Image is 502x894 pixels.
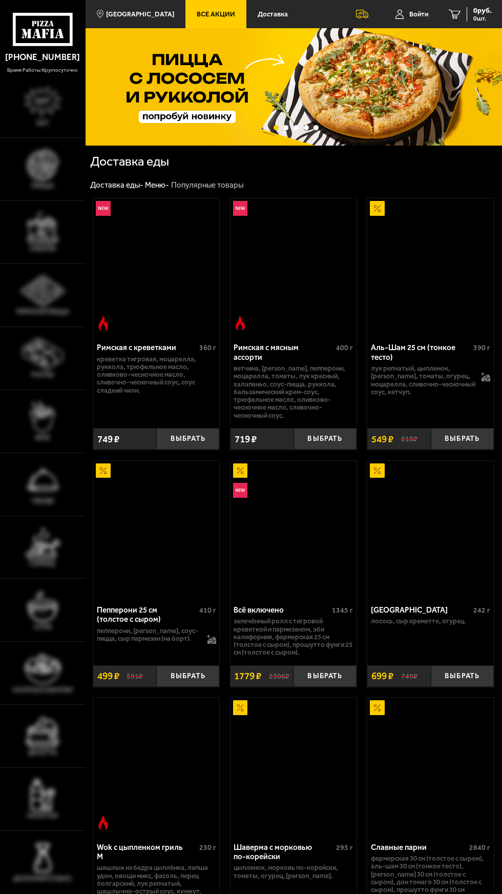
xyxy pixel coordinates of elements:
[32,498,54,504] span: Обеды
[199,606,216,615] span: 410 г
[96,463,111,478] img: Акционный
[370,201,385,216] img: Акционный
[36,120,49,126] span: Хит
[171,180,243,191] div: Популярные товары
[367,698,494,832] a: АкционныйСлавные парни
[304,125,309,130] button: точки переключения
[336,343,353,352] span: 400 г
[231,698,357,832] a: АкционныйШаверма с морковью по-корейски
[96,201,111,216] img: Новинка
[431,428,494,450] button: Выбрать
[12,687,73,693] span: Салаты и закуски
[93,198,220,333] a: НовинкаОстрое блюдоРимская с креветками
[332,606,353,615] span: 1345 г
[234,671,261,681] span: 1779 ₽
[29,561,56,567] span: Горячее
[371,364,476,396] p: лук репчатый, цыпленок, [PERSON_NAME], томаты, огурец, моцарелла, сливочно-чесночный соус, кетчуп.
[97,671,119,681] span: 499 ₽
[90,155,253,168] h1: Доставка еды
[27,812,58,819] span: Напитки
[336,843,353,852] span: 295 г
[93,698,220,832] a: Острое блюдоWok с цыпленком гриль M
[234,364,353,419] p: ветчина, [PERSON_NAME], пепперони, моцарелла, томаты, лук красный, халапеньо, соус-пицца, руккола...
[233,463,248,478] img: Акционный
[30,246,56,252] span: Наборы
[401,672,417,681] s: 749 ₽
[197,11,235,17] span: Все Акции
[97,605,197,624] div: Пепперони 25 см (толстое с сыром)
[199,343,216,352] span: 360 г
[371,343,471,362] div: Аль-Шам 25 см (тонкое тесто)
[370,463,385,478] img: Акционный
[31,182,54,189] span: Пицца
[274,125,279,130] button: точки переключения
[409,11,428,17] span: Войти
[431,665,494,687] button: Выбрать
[473,7,492,14] span: 0 руб.
[284,125,289,130] button: точки переключения
[294,125,299,130] button: точки переключения
[473,343,490,352] span: 390 г
[473,606,490,615] span: 242 г
[234,617,353,657] p: Запечённый ролл с тигровой креветкой и пармезаном, Эби Калифорния, Фермерская 25 см (толстое с сы...
[106,11,174,17] span: [GEOGRAPHIC_DATA]
[469,843,490,852] span: 2840 г
[233,700,248,715] img: Акционный
[235,434,257,444] span: 719 ₽
[371,671,393,681] span: 699 ₽
[294,428,357,450] button: Выбрать
[233,201,248,216] img: Новинка
[367,198,494,333] a: АкционныйАль-Шам 25 см (тонкое тесто)
[90,180,143,190] a: Доставка еды-
[233,316,248,331] img: Острое блюдо
[231,461,357,596] a: АкционныйНовинкаВсё включено
[313,125,319,130] button: точки переключения
[371,605,471,615] div: [GEOGRAPHIC_DATA]
[97,343,197,352] div: Римская с креветками
[28,749,57,756] span: Десерты
[97,355,216,395] p: креветка тигровая, моцарелла, руккола, трюфельное масло, оливково-чесночное масло, сливочно-чесно...
[473,15,492,22] span: 0 шт.
[371,434,393,444] span: 549 ₽
[233,483,248,498] img: Новинка
[231,198,357,333] a: НовинкаОстрое блюдоРимская с мясным ассорти
[401,435,417,443] s: 618 ₽
[234,605,329,615] div: Всё включено
[371,617,490,625] p: лосось, Сыр креметте, огурец.
[97,434,119,444] span: 749 ₽
[234,864,353,880] p: цыпленок, морковь по-корейски, томаты, огурец, [PERSON_NAME].
[269,672,289,681] s: 2306 ₽
[97,843,197,862] div: Wok с цыпленком гриль M
[199,843,216,852] span: 230 г
[35,435,50,441] span: WOK
[367,461,494,596] a: АкционныйФиладельфия
[258,11,288,17] span: Доставка
[16,309,69,315] span: Римская пицца
[93,461,220,596] a: АкционныйПепперони 25 см (толстое с сыром)
[156,428,219,450] button: Выбрать
[34,624,52,630] span: Супы
[370,700,385,715] img: Акционный
[145,180,169,190] a: Меню-
[371,843,467,852] div: Славные парни
[127,672,143,681] s: 591 ₽
[294,665,357,687] button: Выбрать
[156,665,219,687] button: Выбрать
[96,316,111,331] img: Острое блюдо
[234,343,333,362] div: Римская с мясным ассорти
[31,372,54,378] span: Роллы
[13,876,72,882] span: Дополнительно
[97,627,202,643] p: пепперони, [PERSON_NAME], соус-пицца, сыр пармезан (на борт).
[96,816,111,830] img: Острое блюдо
[234,843,333,862] div: Шаверма с морковью по-корейски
